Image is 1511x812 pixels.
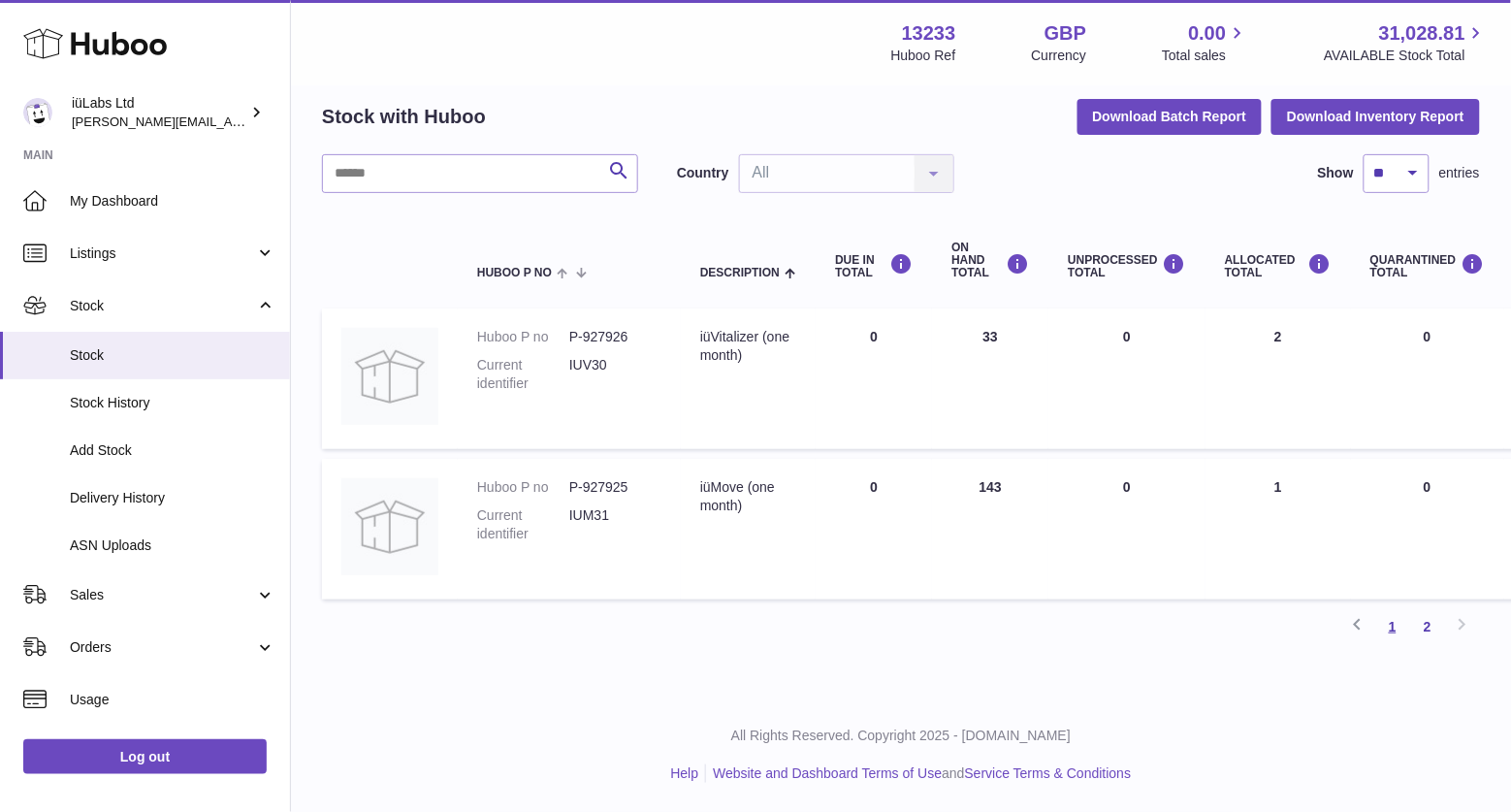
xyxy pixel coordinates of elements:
[1410,609,1445,644] a: 2
[70,346,275,365] span: Stock
[1370,253,1485,279] div: QUARANTINED Total
[1162,47,1248,65] span: Total sales
[713,765,942,781] a: Website and Dashboard Terms of Use
[1048,459,1206,600] td: 0
[306,727,1495,745] p: All Rights Reserved. Copyright 2025 - [DOMAIN_NAME]
[1324,47,1488,65] span: AVAILABLE Stock Total
[477,328,569,346] dt: Huboo P no
[816,459,932,600] td: 0
[70,586,255,604] span: Sales
[1032,47,1087,65] div: Currency
[891,47,956,65] div: Huboo Ref
[569,478,661,497] dd: P-927925
[816,309,932,449] td: 0
[932,309,1048,449] td: 33
[70,192,275,211] span: My Dashboard
[341,478,438,575] img: product image
[477,478,569,497] dt: Huboo P no
[706,764,1131,783] li: and
[23,739,267,774] a: Log out
[70,638,255,657] span: Orders
[72,114,389,129] span: [PERSON_NAME][EMAIL_ADDRESS][DOMAIN_NAME]
[1206,309,1351,449] td: 2
[902,20,956,47] strong: 13233
[477,506,569,543] dt: Current identifier
[477,356,569,393] dt: Current identifier
[70,441,275,460] span: Add Stock
[1189,20,1227,47] span: 0.00
[70,297,255,315] span: Stock
[72,94,246,131] div: iüLabs Ltd
[671,765,699,781] a: Help
[1439,164,1480,182] span: entries
[700,478,796,515] div: iüMove (one month)
[70,691,275,709] span: Usage
[1068,253,1186,279] div: UNPROCESSED Total
[1324,20,1488,65] a: 31,028.81 AVAILABLE Stock Total
[677,164,729,182] label: Country
[1048,309,1206,449] td: 0
[1271,99,1480,134] button: Download Inventory Report
[341,328,438,425] img: product image
[1318,164,1354,182] label: Show
[835,253,913,279] div: DUE IN TOTAL
[322,104,486,130] h2: Stock with Huboo
[965,765,1132,781] a: Service Terms & Conditions
[932,459,1048,600] td: 143
[1206,459,1351,600] td: 1
[23,98,52,127] img: annunziata@iulabs.co
[70,536,275,555] span: ASN Uploads
[1077,99,1263,134] button: Download Batch Report
[1379,20,1465,47] span: 31,028.81
[569,506,661,543] dd: IUM31
[1225,253,1332,279] div: ALLOCATED Total
[1424,329,1431,344] span: 0
[700,328,796,365] div: iüVitalizer (one month)
[700,267,780,279] span: Description
[1424,479,1431,495] span: 0
[951,242,1029,280] div: ON HAND Total
[70,489,275,507] span: Delivery History
[569,328,661,346] dd: P-927926
[70,394,275,412] span: Stock History
[1045,20,1086,47] strong: GBP
[1162,20,1248,65] a: 0.00 Total sales
[70,244,255,263] span: Listings
[569,356,661,393] dd: IUV30
[477,267,552,279] span: Huboo P no
[1375,609,1410,644] a: 1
